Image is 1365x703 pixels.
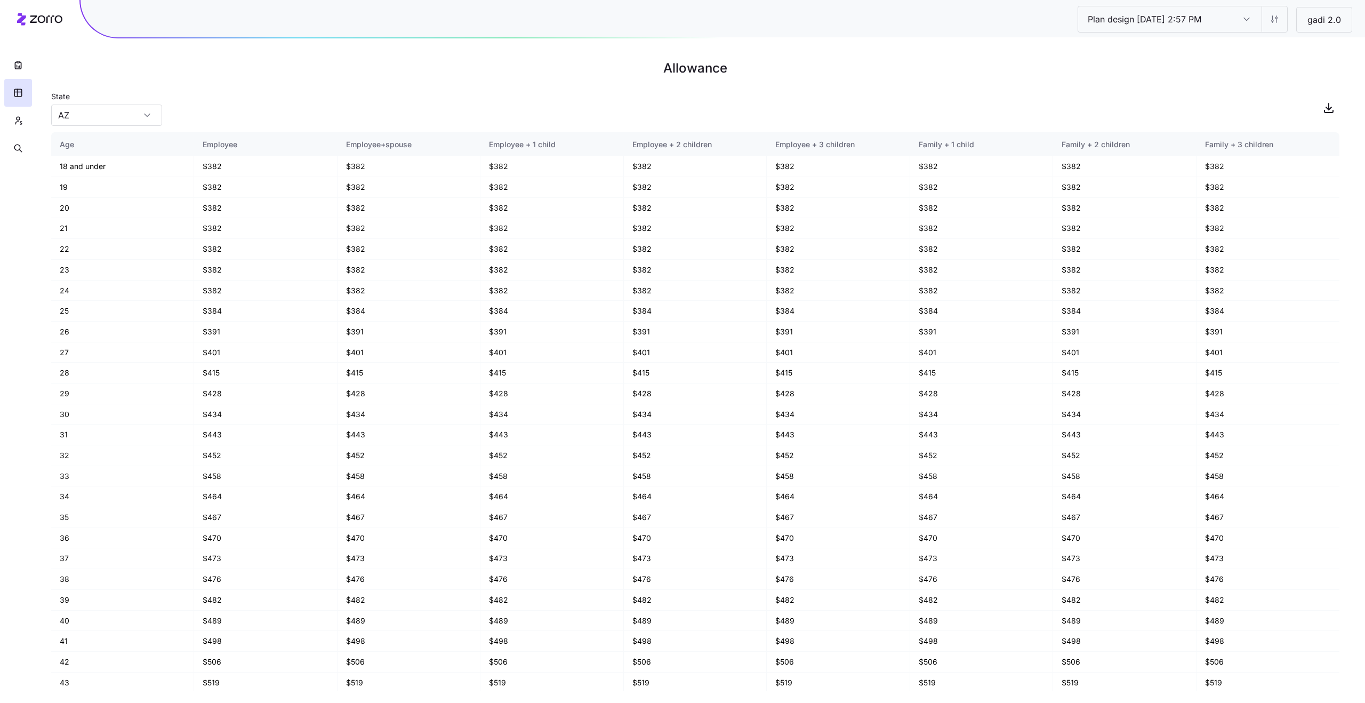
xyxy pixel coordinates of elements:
[767,652,910,673] td: $506
[910,281,1053,301] td: $382
[910,528,1053,549] td: $470
[1053,466,1196,487] td: $458
[51,363,194,384] td: 28
[480,548,623,569] td: $473
[194,528,337,549] td: $470
[51,425,194,445] td: 31
[1197,673,1340,693] td: $519
[1197,322,1340,342] td: $391
[1197,384,1340,404] td: $428
[338,363,480,384] td: $415
[480,363,623,384] td: $415
[767,466,910,487] td: $458
[1053,198,1196,219] td: $382
[480,507,623,528] td: $467
[1197,466,1340,487] td: $458
[194,466,337,487] td: $458
[480,590,623,611] td: $482
[480,260,623,281] td: $382
[1197,611,1340,632] td: $489
[910,218,1053,239] td: $382
[624,445,767,466] td: $452
[910,445,1053,466] td: $452
[910,156,1053,177] td: $382
[480,218,623,239] td: $382
[1053,548,1196,569] td: $473
[480,631,623,652] td: $498
[624,569,767,590] td: $476
[480,281,623,301] td: $382
[480,445,623,466] td: $452
[1053,322,1196,342] td: $391
[1197,301,1340,322] td: $384
[910,631,1053,652] td: $498
[194,322,337,342] td: $391
[51,342,194,363] td: 27
[480,673,623,693] td: $519
[624,218,767,239] td: $382
[51,239,194,260] td: 22
[480,404,623,425] td: $434
[338,507,480,528] td: $467
[624,260,767,281] td: $382
[624,548,767,569] td: $473
[910,507,1053,528] td: $467
[1197,507,1340,528] td: $467
[194,548,337,569] td: $473
[194,611,337,632] td: $489
[338,425,480,445] td: $443
[767,301,910,322] td: $384
[767,631,910,652] td: $498
[1197,363,1340,384] td: $415
[624,486,767,507] td: $464
[51,281,194,301] td: 24
[1197,177,1340,198] td: $382
[338,260,480,281] td: $382
[480,156,623,177] td: $382
[203,139,328,150] div: Employee
[624,673,767,693] td: $519
[338,569,480,590] td: $476
[51,404,194,425] td: 30
[60,139,185,150] div: Age
[767,156,910,177] td: $382
[194,445,337,466] td: $452
[910,425,1053,445] td: $443
[480,342,623,363] td: $401
[1197,486,1340,507] td: $464
[1197,445,1340,466] td: $452
[1197,404,1340,425] td: $434
[480,198,623,219] td: $382
[51,177,194,198] td: 19
[480,384,623,404] td: $428
[194,631,337,652] td: $498
[338,548,480,569] td: $473
[775,139,901,150] div: Employee + 3 children
[194,384,337,404] td: $428
[624,239,767,260] td: $382
[1053,631,1196,652] td: $498
[51,528,194,549] td: 36
[194,486,337,507] td: $464
[910,590,1053,611] td: $482
[51,673,194,693] td: 43
[910,569,1053,590] td: $476
[910,301,1053,322] td: $384
[767,363,910,384] td: $415
[51,590,194,611] td: 39
[194,363,337,384] td: $415
[51,156,194,177] td: 18 and under
[338,486,480,507] td: $464
[51,198,194,219] td: 20
[51,55,1339,81] h1: Allowance
[1053,156,1196,177] td: $382
[1053,425,1196,445] td: $443
[767,590,910,611] td: $482
[910,363,1053,384] td: $415
[624,466,767,487] td: $458
[910,260,1053,281] td: $382
[767,281,910,301] td: $382
[767,384,910,404] td: $428
[338,156,480,177] td: $382
[624,611,767,632] td: $489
